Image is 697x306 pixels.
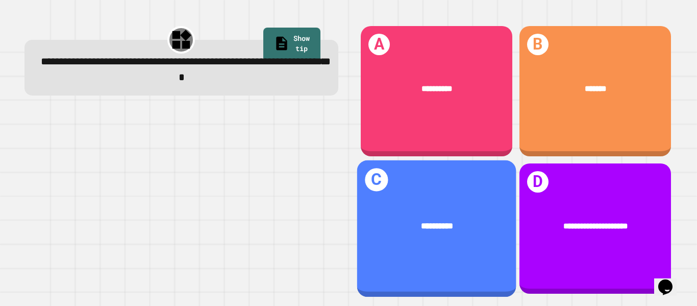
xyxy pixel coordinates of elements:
[365,168,388,191] h1: C
[527,34,549,56] h1: B
[654,265,687,296] iframe: chat widget
[263,28,320,62] a: Show tip
[527,171,549,193] h1: D
[368,34,390,56] h1: A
